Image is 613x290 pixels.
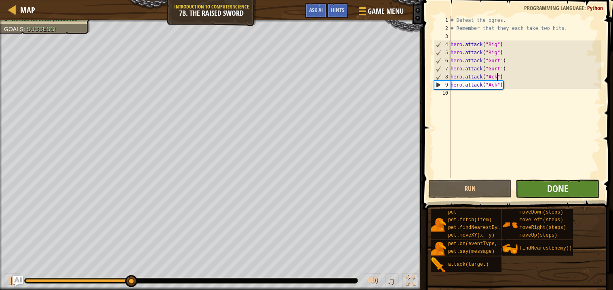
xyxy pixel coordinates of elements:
[448,233,495,238] span: pet.moveXY(x, y)
[20,4,35,15] span: Map
[365,273,381,290] button: Adjust volume
[516,180,599,198] button: Done
[434,40,451,49] div: 4
[431,257,446,273] img: portrait.png
[520,225,566,231] span: moveRight(steps)
[13,276,23,286] button: Ask AI
[4,26,23,32] span: Goals
[502,241,518,256] img: portrait.png
[385,273,399,290] button: ♫
[520,217,563,223] span: moveLeft(steps)
[428,180,512,198] button: Run
[520,210,563,215] span: moveDown(steps)
[524,4,584,12] span: Programming language
[434,73,451,81] div: 8
[434,32,451,40] div: 3
[547,182,568,195] span: Done
[402,273,419,290] button: Toggle fullscreen
[352,3,409,22] button: Game Menu
[23,26,27,32] span: :
[448,262,489,267] span: attack(target)
[448,241,524,247] span: pet.on(eventType, handler)
[434,89,451,97] div: 10
[309,6,323,14] span: Ask AI
[448,210,457,215] span: pet
[4,273,20,290] button: Ctrl + P: Play
[448,249,495,254] span: pet.say(message)
[584,4,587,12] span: :
[434,81,451,89] div: 9
[16,4,35,15] a: Map
[434,16,451,24] div: 1
[434,57,451,65] div: 6
[502,217,518,233] img: portrait.png
[305,3,327,18] button: Ask AI
[368,6,404,17] span: Game Menu
[520,233,558,238] span: moveUp(steps)
[448,217,492,223] span: pet.fetch(item)
[434,65,451,73] div: 7
[27,26,56,32] span: Success!
[434,49,451,57] div: 5
[434,24,451,32] div: 2
[387,275,395,287] span: ♫
[520,246,572,251] span: findNearestEnemy()
[587,4,603,12] span: Python
[331,6,344,14] span: Hints
[431,217,446,233] img: portrait.png
[431,241,446,256] img: portrait.png
[448,225,527,231] span: pet.findNearestByType(type)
